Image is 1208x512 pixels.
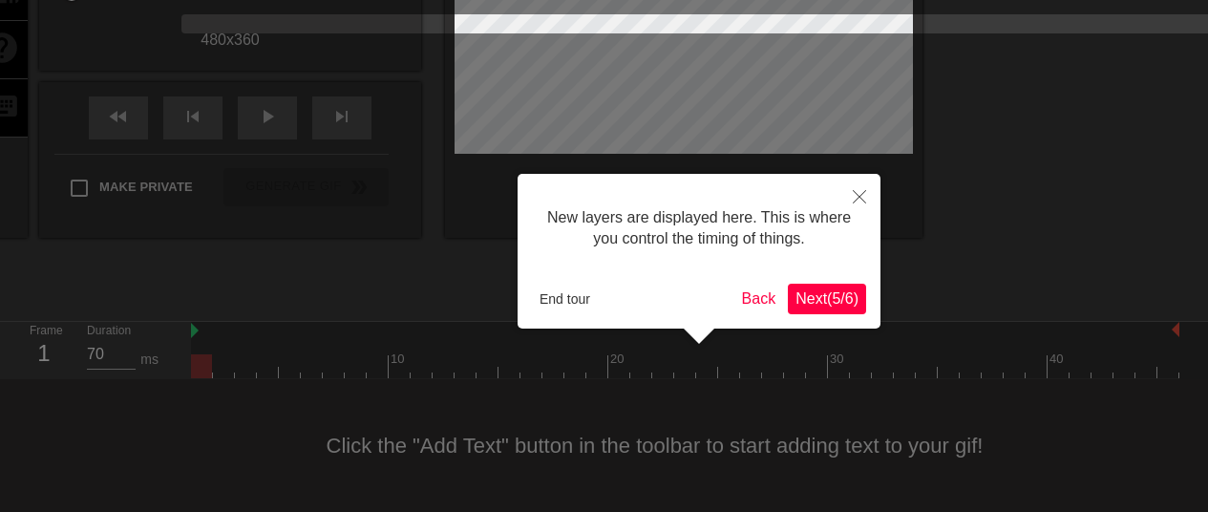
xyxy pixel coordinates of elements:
button: End tour [532,285,598,313]
button: Close [838,174,880,218]
button: Next [788,284,866,314]
button: Back [734,284,784,314]
div: New layers are displayed here. This is where you control the timing of things. [532,188,866,269]
span: Next ( 5 / 6 ) [795,290,858,307]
